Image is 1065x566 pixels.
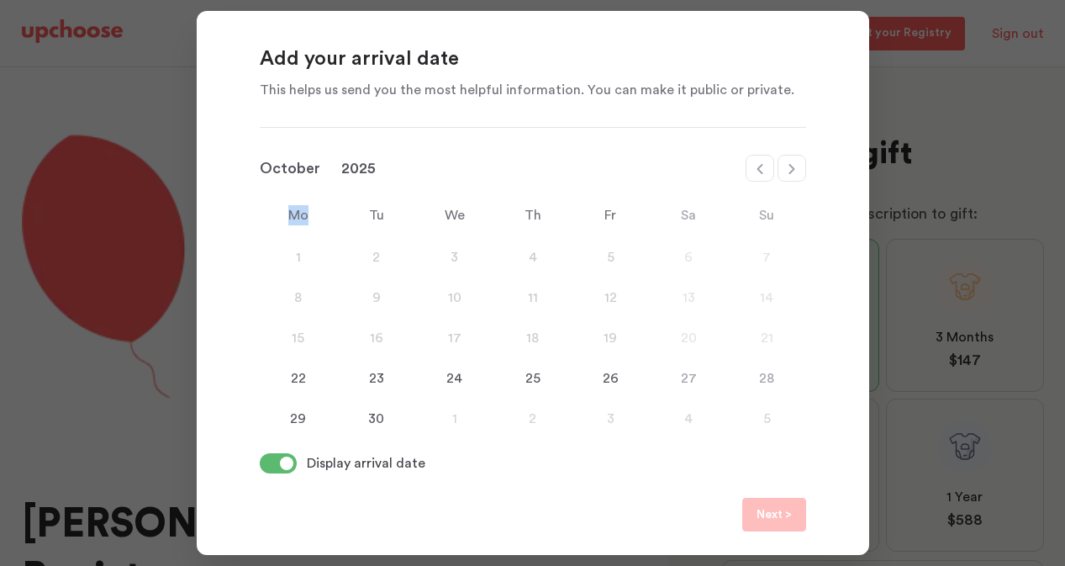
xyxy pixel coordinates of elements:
[337,288,415,308] div: 9
[415,288,493,308] div: 10
[260,328,338,348] div: 15
[260,205,338,225] div: Mo
[337,368,415,389] div: 23
[728,247,806,267] div: 7
[650,368,728,389] div: 27
[572,328,650,348] div: 19
[728,328,806,348] div: 21
[493,288,572,308] div: 11
[260,288,338,308] div: 8
[337,328,415,348] div: 16
[650,409,728,429] div: 4
[493,328,572,348] div: 18
[493,409,572,429] div: 2
[572,247,650,267] div: 5
[415,368,493,389] div: 24
[337,205,415,225] div: Tu
[415,247,493,267] div: 3
[415,205,493,225] div: We
[742,498,806,532] button: Next >
[650,247,728,267] div: 6
[572,368,650,389] div: 26
[307,453,425,473] p: Display arrival date
[757,505,792,526] p: Next >
[260,368,338,389] div: 22
[728,288,806,308] div: 14
[493,247,572,267] div: 4
[650,205,728,225] div: Sa
[728,368,806,389] div: 28
[728,205,806,225] div: Su
[260,80,806,100] p: This helps us send you the most helpful information. You can make it public or private.
[572,409,650,429] div: 3
[493,205,572,225] div: Th
[260,409,338,429] div: 29
[415,409,493,429] div: 1
[650,328,728,348] div: 20
[493,368,572,389] div: 25
[728,409,806,429] div: 5
[337,409,415,429] div: 30
[572,205,650,225] div: Fr
[650,288,728,308] div: 13
[572,288,650,308] div: 12
[337,247,415,267] div: 2
[260,247,338,267] div: 1
[260,46,806,73] p: Add your arrival date
[415,328,493,348] div: 17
